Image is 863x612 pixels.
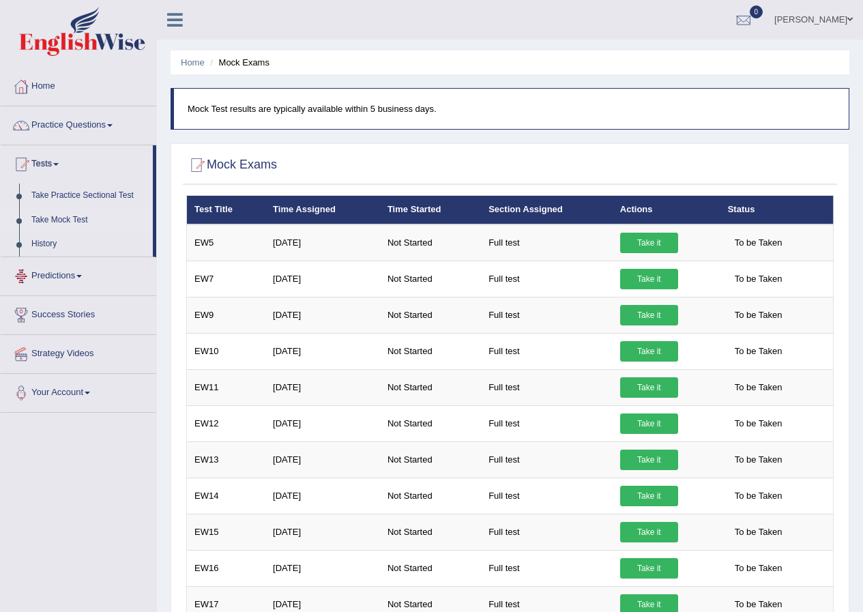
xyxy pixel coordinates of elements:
[265,369,380,405] td: [DATE]
[187,297,266,333] td: EW9
[265,550,380,586] td: [DATE]
[728,486,789,506] span: To be Taken
[265,405,380,441] td: [DATE]
[380,405,481,441] td: Not Started
[380,550,481,586] td: Not Started
[380,297,481,333] td: Not Started
[1,106,156,141] a: Practice Questions
[481,224,613,261] td: Full test
[728,269,789,289] span: To be Taken
[1,145,153,179] a: Tests
[207,56,269,69] li: Mock Exams
[265,333,380,369] td: [DATE]
[728,558,789,579] span: To be Taken
[186,155,277,175] h2: Mock Exams
[187,224,266,261] td: EW5
[265,514,380,550] td: [DATE]
[481,514,613,550] td: Full test
[728,377,789,398] span: To be Taken
[187,514,266,550] td: EW15
[620,413,678,434] a: Take it
[1,335,156,369] a: Strategy Videos
[728,522,789,542] span: To be Taken
[187,261,266,297] td: EW7
[481,405,613,441] td: Full test
[380,224,481,261] td: Not Started
[265,196,380,224] th: Time Assigned
[481,550,613,586] td: Full test
[620,269,678,289] a: Take it
[25,184,153,208] a: Take Practice Sectional Test
[728,450,789,470] span: To be Taken
[1,374,156,408] a: Your Account
[1,257,156,291] a: Predictions
[265,224,380,261] td: [DATE]
[187,196,266,224] th: Test Title
[187,441,266,478] td: EW13
[380,478,481,514] td: Not Started
[613,196,720,224] th: Actions
[265,261,380,297] td: [DATE]
[1,296,156,330] a: Success Stories
[620,450,678,470] a: Take it
[481,196,613,224] th: Section Assigned
[481,297,613,333] td: Full test
[750,5,763,18] span: 0
[188,102,835,115] p: Mock Test results are typically available within 5 business days.
[187,478,266,514] td: EW14
[25,232,153,257] a: History
[187,550,266,586] td: EW16
[265,478,380,514] td: [DATE]
[1,68,156,102] a: Home
[481,478,613,514] td: Full test
[620,377,678,398] a: Take it
[187,405,266,441] td: EW12
[380,196,481,224] th: Time Started
[380,441,481,478] td: Not Started
[481,441,613,478] td: Full test
[728,305,789,325] span: To be Taken
[265,297,380,333] td: [DATE]
[380,369,481,405] td: Not Started
[620,522,678,542] a: Take it
[481,333,613,369] td: Full test
[720,196,834,224] th: Status
[620,341,678,362] a: Take it
[265,441,380,478] td: [DATE]
[728,413,789,434] span: To be Taken
[481,261,613,297] td: Full test
[620,558,678,579] a: Take it
[481,369,613,405] td: Full test
[728,233,789,253] span: To be Taken
[620,305,678,325] a: Take it
[380,514,481,550] td: Not Started
[187,369,266,405] td: EW11
[728,341,789,362] span: To be Taken
[380,333,481,369] td: Not Started
[620,233,678,253] a: Take it
[187,333,266,369] td: EW10
[25,208,153,233] a: Take Mock Test
[620,486,678,506] a: Take it
[181,57,205,68] a: Home
[380,261,481,297] td: Not Started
